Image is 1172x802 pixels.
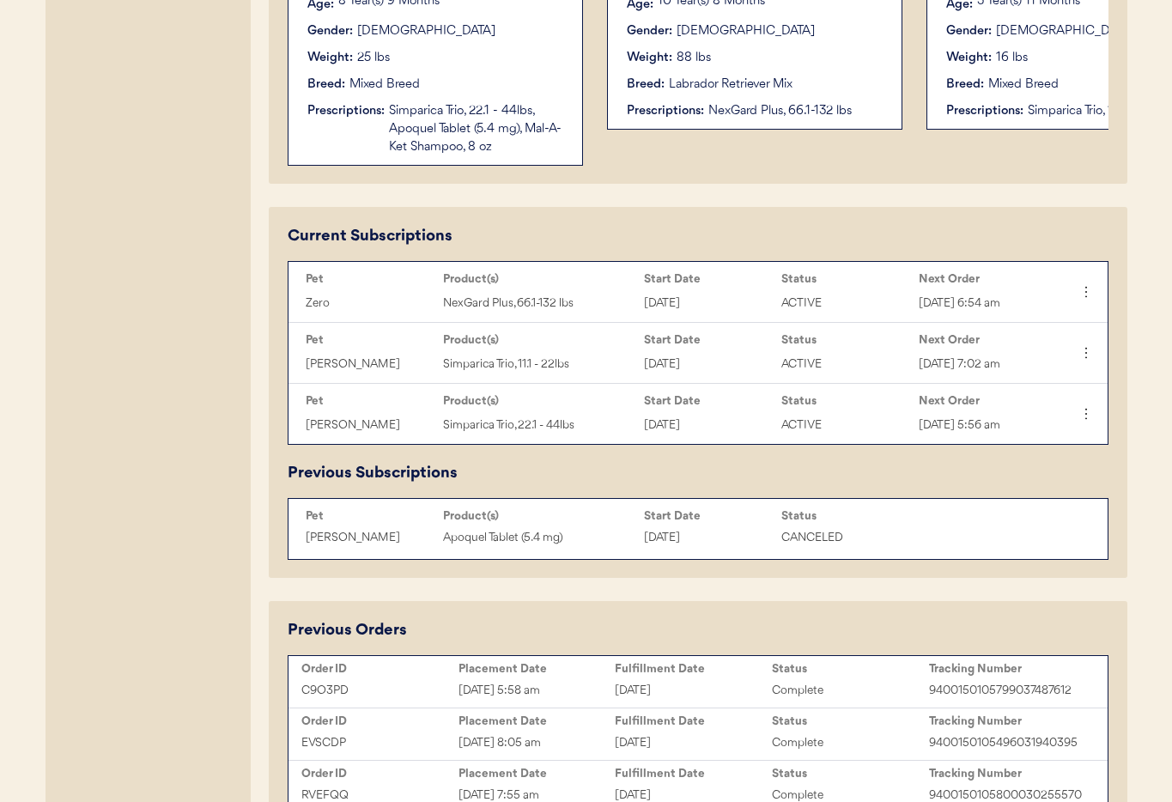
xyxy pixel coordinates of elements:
div: Start Date [644,394,773,408]
div: Product(s) [443,509,635,523]
div: Gender: [627,22,672,40]
div: Next Order [919,333,1048,347]
div: Previous Orders [288,619,407,642]
div: Prescriptions: [946,102,1023,120]
div: Previous Subscriptions [288,462,458,485]
div: Weight: [627,49,672,67]
div: Status [781,272,910,286]
div: [PERSON_NAME] [306,416,434,435]
div: Product(s) [443,333,635,347]
div: [DATE] 6:54 am [919,294,1048,313]
div: 16 lbs [996,49,1028,67]
div: Next Order [919,394,1048,408]
div: Status [772,714,929,728]
div: [DATE] [644,528,773,548]
div: Complete [772,733,929,753]
div: CANCELED [781,528,910,548]
div: 9400150105496031940395 [929,733,1086,753]
div: Current Subscriptions [288,225,452,248]
div: C9O3PD [301,681,458,701]
div: [DATE] [615,681,772,701]
div: Apoquel Tablet (5.4 mg) [443,528,635,548]
div: Fulfillment Date [615,767,772,781]
div: Fulfillment Date [615,714,772,728]
div: Order ID [301,662,458,676]
div: Order ID [301,767,458,781]
div: Breed: [946,76,984,94]
div: Pet [306,333,434,347]
div: Weight: [946,49,992,67]
div: Complete [772,681,929,701]
div: Zero [306,294,434,313]
div: Breed: [627,76,665,94]
div: Status [772,662,929,676]
div: Simparica Trio, 22.1 - 44lbs [443,416,635,435]
div: Placement Date [458,662,616,676]
div: [DATE] 8:05 am [458,733,616,753]
div: Product(s) [443,272,635,286]
div: Prescriptions: [627,102,704,120]
div: Breed: [307,76,345,94]
div: Labrador Retriever Mix [669,76,792,94]
div: Simparica Trio, 22.1 - 44lbs, Apoquel Tablet (5.4 mg), Mal-A-Ket Shampoo, 8 oz [389,102,565,156]
div: Fulfillment Date [615,662,772,676]
div: [PERSON_NAME] [306,528,434,548]
div: Tracking Number [929,767,1086,781]
div: NexGard Plus, 66.1-132 lbs [443,294,635,313]
div: Placement Date [458,714,616,728]
div: Placement Date [458,767,616,781]
div: Pet [306,509,434,523]
div: Prescriptions: [307,102,385,120]
div: Simparica Trio, 11.1 - 22lbs [443,355,635,374]
div: Start Date [644,272,773,286]
div: Start Date [644,333,773,347]
div: Next Order [919,272,1048,286]
div: [DATE] 5:58 am [458,681,616,701]
div: 9400150105799037487612 [929,681,1086,701]
div: [PERSON_NAME] [306,355,434,374]
div: [DATE] 5:56 am [919,416,1048,435]
div: [DEMOGRAPHIC_DATA] [996,22,1134,40]
div: Status [781,394,910,408]
div: [DATE] [644,294,773,313]
div: Mixed Breed [349,76,420,94]
div: Tracking Number [929,662,1086,676]
div: [DEMOGRAPHIC_DATA] [677,22,815,40]
div: Pet [306,272,434,286]
div: ACTIVE [781,355,910,374]
div: [DATE] [644,355,773,374]
div: Product(s) [443,394,635,408]
div: ACTIVE [781,416,910,435]
div: Order ID [301,714,458,728]
div: 25 lbs [357,49,390,67]
div: [DATE] [644,416,773,435]
div: Gender: [307,22,353,40]
div: EVSCDP [301,733,458,753]
div: ACTIVE [781,294,910,313]
div: NexGard Plus, 66.1-132 lbs [708,102,884,120]
div: Status [781,509,910,523]
div: Status [772,767,929,781]
div: [DATE] 7:02 am [919,355,1048,374]
div: Pet [306,394,434,408]
div: Weight: [307,49,353,67]
div: [DATE] [615,733,772,753]
div: Tracking Number [929,714,1086,728]
div: Status [781,333,910,347]
div: 88 lbs [677,49,711,67]
div: Start Date [644,509,773,523]
div: Gender: [946,22,992,40]
div: Mixed Breed [988,76,1059,94]
div: [DEMOGRAPHIC_DATA] [357,22,495,40]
